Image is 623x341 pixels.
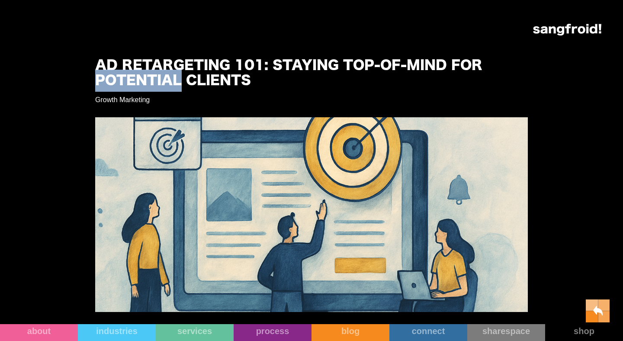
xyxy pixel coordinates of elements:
[156,326,234,336] div: services
[234,326,311,336] div: process
[389,326,467,336] div: connect
[533,24,601,35] img: logo
[78,326,156,336] div: industries
[95,96,150,104] div: Growth Marketing
[586,299,610,322] img: This is an image of a orange square button.
[467,326,545,336] div: sharespace
[156,324,234,341] a: services
[467,324,545,341] a: sharespace
[95,58,502,89] h1: Ad Retargeting 101: Staying Top-of-Mind for Potential Clients
[311,324,389,341] a: blog
[234,324,311,341] a: process
[545,324,623,341] a: shop
[78,324,156,341] a: industries
[311,326,389,336] div: blog
[545,326,623,336] div: shop
[389,324,467,341] a: connect
[336,164,362,168] a: privacy policy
